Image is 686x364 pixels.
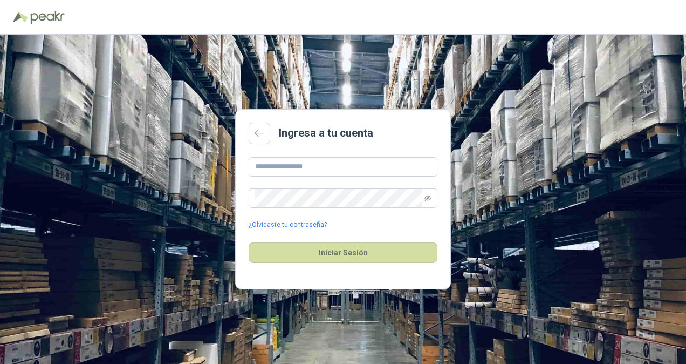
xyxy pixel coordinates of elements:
[13,12,28,23] img: Logo
[249,242,437,263] button: Iniciar Sesión
[249,220,327,230] a: ¿Olvidaste tu contraseña?
[424,195,431,201] span: eye-invisible
[279,125,373,141] h2: Ingresa a tu cuenta
[30,11,65,24] img: Peakr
